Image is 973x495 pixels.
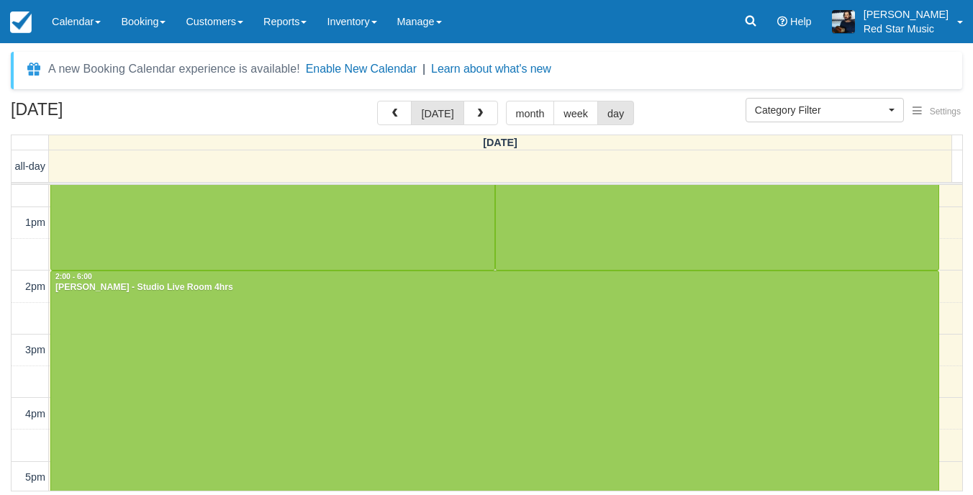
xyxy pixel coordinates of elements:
[864,7,949,22] p: [PERSON_NAME]
[777,17,787,27] i: Help
[25,344,45,355] span: 3pm
[483,137,517,148] span: [DATE]
[25,217,45,228] span: 1pm
[832,10,855,33] img: A1
[48,60,300,78] div: A new Booking Calendar experience is available!
[25,408,45,419] span: 4pm
[25,281,45,292] span: 2pm
[597,101,634,125] button: day
[55,282,935,294] div: [PERSON_NAME] - Studio Live Room 4hrs
[411,101,463,125] button: [DATE]
[930,106,961,117] span: Settings
[553,101,598,125] button: week
[15,160,45,172] span: all-day
[746,98,904,122] button: Category Filter
[11,101,193,127] h2: [DATE]
[755,103,885,117] span: Category Filter
[904,101,969,122] button: Settings
[10,12,32,33] img: checkfront-main-nav-mini-logo.png
[431,63,551,75] a: Learn about what's new
[306,62,417,76] button: Enable New Calendar
[25,471,45,483] span: 5pm
[55,273,92,281] span: 2:00 - 6:00
[422,63,425,75] span: |
[864,22,949,36] p: Red Star Music
[506,101,555,125] button: month
[790,16,812,27] span: Help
